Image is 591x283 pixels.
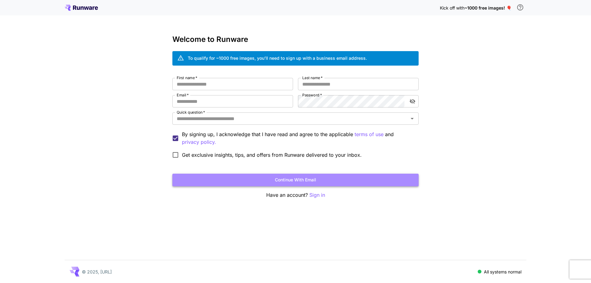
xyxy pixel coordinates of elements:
button: toggle password visibility [407,96,418,107]
h3: Welcome to Runware [172,35,419,44]
p: terms of use [355,131,384,138]
p: By signing up, I acknowledge that I have read and agree to the applicable and [182,131,414,146]
p: © 2025, [URL] [82,269,112,275]
span: ~1000 free images! 🎈 [464,5,512,10]
button: Continue with email [172,174,419,186]
div: To qualify for ~1000 free images, you’ll need to sign up with a business email address. [188,55,367,61]
p: Have an account? [172,191,419,199]
button: Open [408,114,416,123]
label: Quick question [177,110,205,115]
p: privacy policy. [182,138,216,146]
button: Sign in [309,191,325,199]
p: All systems normal [484,269,521,275]
button: By signing up, I acknowledge that I have read and agree to the applicable and privacy policy. [355,131,384,138]
label: Password [302,92,322,98]
span: Get exclusive insights, tips, and offers from Runware delivered to your inbox. [182,151,362,159]
label: Email [177,92,189,98]
label: First name [177,75,197,80]
button: In order to qualify for free credit, you need to sign up with a business email address and click ... [514,1,526,14]
span: Kick off with [440,5,464,10]
button: By signing up, I acknowledge that I have read and agree to the applicable terms of use and [182,138,216,146]
label: Last name [302,75,323,80]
